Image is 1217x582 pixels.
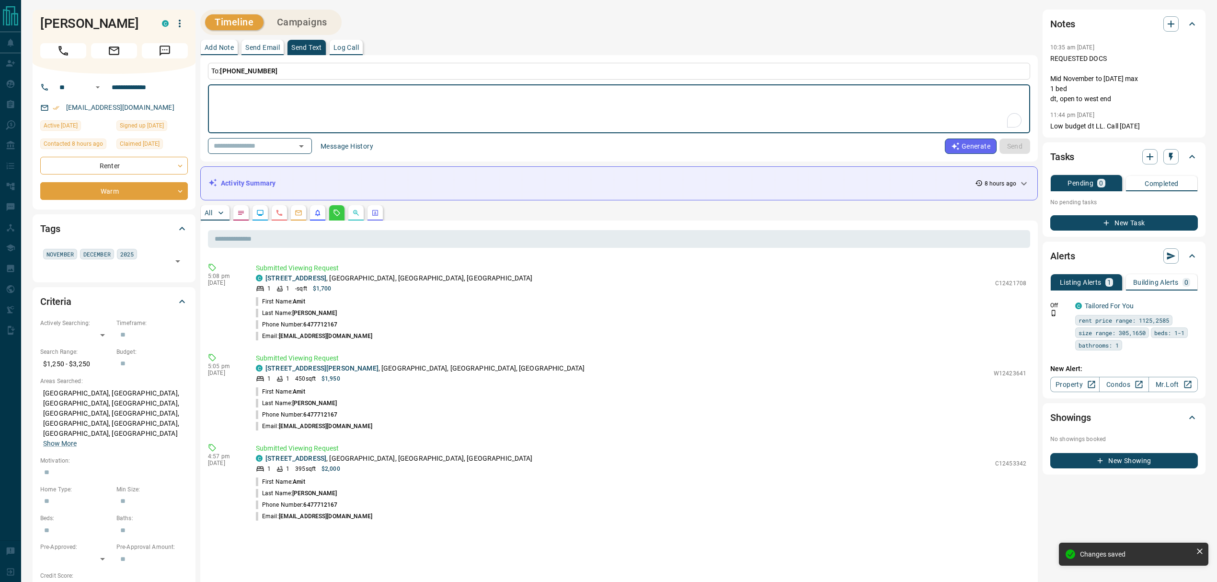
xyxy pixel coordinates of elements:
[171,255,184,268] button: Open
[1079,328,1146,338] span: size range: 305,1650
[265,454,533,464] p: , [GEOGRAPHIC_DATA], [GEOGRAPHIC_DATA], [GEOGRAPHIC_DATA]
[1050,16,1075,32] h2: Notes
[303,321,337,328] span: 6477712167
[40,543,112,551] p: Pre-Approved:
[333,44,359,51] p: Log Call
[256,512,372,521] p: Email:
[1050,145,1198,168] div: Tasks
[1050,435,1198,443] p: No showings booked
[279,333,372,339] span: [EMAIL_ADDRESS][DOMAIN_NAME]
[40,182,188,200] div: Warm
[1099,377,1148,392] a: Condos
[1050,121,1198,131] p: Low budget dt LL. Call [DATE]
[40,221,60,236] h2: Tags
[40,319,112,327] p: Actively Searching:
[40,377,188,385] p: Areas Searched:
[142,43,188,58] span: Message
[40,290,188,313] div: Criteria
[1068,180,1093,186] p: Pending
[162,20,169,27] div: condos.ca
[1099,180,1103,186] p: 0
[256,297,305,306] p: First Name:
[321,465,340,473] p: $2,000
[1080,550,1192,558] div: Changes saved
[208,63,1030,80] p: To:
[40,217,188,240] div: Tags
[286,284,289,293] p: 1
[205,210,212,216] p: All
[265,364,379,372] a: [STREET_ADDRESS][PERSON_NAME]
[208,460,241,466] p: [DATE]
[256,332,372,340] p: Email:
[256,353,1026,363] p: Submitted Viewing Request
[994,369,1026,378] p: W12423641
[256,275,263,281] div: condos.ca
[40,456,188,465] p: Motivation:
[205,14,264,30] button: Timeline
[1050,244,1198,268] div: Alerts
[256,443,1026,454] p: Submitted Viewing Request
[1079,315,1169,325] span: rent price range: 1125,2585
[53,105,59,111] svg: Email Verified
[1085,302,1134,310] a: Tailored For You
[116,348,188,356] p: Budget:
[1060,279,1102,286] p: Listing Alerts
[313,284,332,293] p: $1,700
[303,501,337,508] span: 6477712167
[303,411,337,418] span: 6477712167
[1079,340,1119,350] span: bathrooms: 1
[208,175,1030,192] div: Activity Summary8 hours ago
[256,320,338,329] p: Phone Number:
[1107,279,1111,286] p: 1
[1050,310,1057,316] svg: Push Notification Only
[1075,303,1082,309] div: condos.ca
[1050,149,1074,164] h2: Tasks
[256,263,1026,273] p: Submitted Viewing Request
[267,465,271,473] p: 1
[116,485,188,494] p: Min Size:
[1050,364,1198,374] p: New Alert:
[46,249,74,259] span: NOVEMBER
[256,501,338,509] p: Phone Number:
[333,209,341,217] svg: Requests
[1050,215,1198,231] button: New Task
[40,356,112,372] p: $1,250 - $3,250
[1184,279,1188,286] p: 0
[256,309,337,317] p: Last Name:
[40,157,188,175] div: Renter
[208,363,241,370] p: 5:05 pm
[279,423,372,430] span: [EMAIL_ADDRESS][DOMAIN_NAME]
[208,273,241,279] p: 5:08 pm
[1050,248,1075,264] h2: Alerts
[315,139,379,154] button: Message History
[83,249,111,259] span: DECEMBER
[256,399,337,407] p: Last Name:
[293,298,305,305] span: Amit
[292,400,337,407] span: [PERSON_NAME]
[265,454,326,462] a: [STREET_ADDRESS]
[995,279,1026,288] p: C12421708
[40,43,86,58] span: Call
[1050,12,1198,35] div: Notes
[293,388,305,395] span: Amit
[1148,377,1198,392] a: Mr.Loft
[91,43,137,58] span: Email
[221,178,276,188] p: Activity Summary
[292,310,337,316] span: [PERSON_NAME]
[40,571,188,580] p: Credit Score:
[205,44,234,51] p: Add Note
[116,120,188,134] div: Sat Oct 04 2025
[265,363,585,373] p: , [GEOGRAPHIC_DATA], [GEOGRAPHIC_DATA], [GEOGRAPHIC_DATA]
[1145,180,1179,187] p: Completed
[1050,410,1091,425] h2: Showings
[985,179,1016,188] p: 8 hours ago
[256,455,263,462] div: condos.ca
[286,465,289,473] p: 1
[256,489,337,498] p: Last Name:
[120,121,164,130] span: Signed up [DATE]
[945,139,997,154] button: Generate
[295,465,316,473] p: 395 sqft
[220,67,277,75] span: [PHONE_NUMBER]
[256,387,305,396] p: First Name:
[256,410,338,419] p: Phone Number:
